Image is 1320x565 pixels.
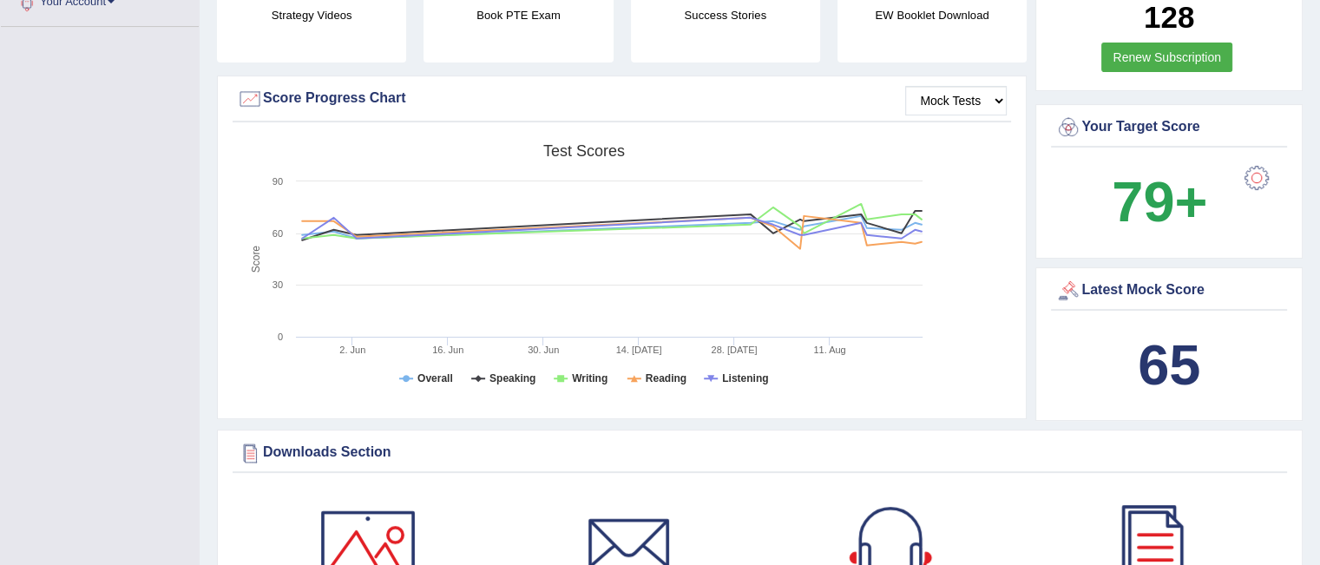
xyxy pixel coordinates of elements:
tspan: 16. Jun [432,345,463,355]
text: 0 [278,332,283,342]
div: Your Target Score [1055,115,1283,141]
tspan: Overall [417,372,453,384]
div: Downloads Section [237,440,1283,466]
b: 65 [1138,333,1200,397]
tspan: 28. [DATE] [712,345,758,355]
h4: Success Stories [631,6,820,24]
tspan: 14. [DATE] [616,345,662,355]
tspan: Speaking [489,372,535,384]
tspan: 11. Aug [813,345,845,355]
text: 90 [273,176,283,187]
div: Score Progress Chart [237,86,1007,112]
tspan: Listening [722,372,768,384]
text: 60 [273,228,283,239]
tspan: 30. Jun [528,345,559,355]
tspan: Reading [646,372,686,384]
tspan: Writing [572,372,607,384]
tspan: 2. Jun [339,345,365,355]
h4: EW Booklet Download [837,6,1027,24]
b: 79+ [1112,170,1207,233]
div: Latest Mock Score [1055,278,1283,304]
tspan: Score [250,246,262,273]
tspan: Test scores [543,142,625,160]
text: 30 [273,279,283,290]
a: Renew Subscription [1101,43,1232,72]
h4: Strategy Videos [217,6,406,24]
h4: Book PTE Exam [424,6,613,24]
